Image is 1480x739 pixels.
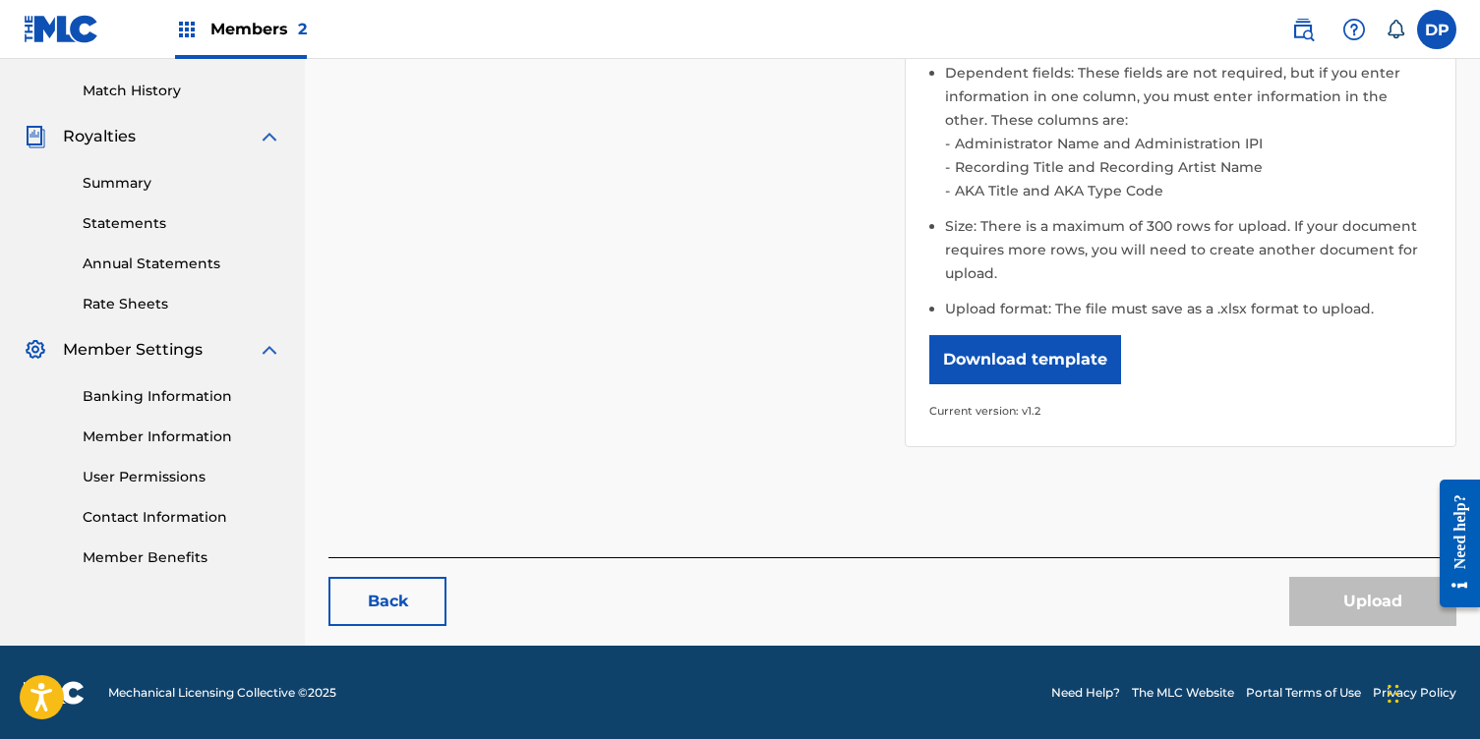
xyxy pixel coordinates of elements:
li: Size: There is a maximum of 300 rows for upload. If your document requires more rows, you will ne... [945,214,1433,297]
div: Notifications [1386,20,1405,39]
a: Back [328,577,446,626]
a: User Permissions [83,467,281,487]
img: expand [258,338,281,362]
a: Privacy Policy [1373,684,1456,702]
a: Match History [83,81,281,101]
a: Contact Information [83,507,281,528]
span: Mechanical Licensing Collective © 2025 [108,684,336,702]
img: Top Rightsholders [175,18,199,41]
a: Member Benefits [83,547,281,568]
img: MLC Logo [24,15,99,43]
li: Administrator Name and Administration IPI [950,132,1433,155]
img: logo [24,681,85,705]
a: Statements [83,213,281,234]
button: Download template [929,335,1121,384]
a: Portal Terms of Use [1246,684,1361,702]
img: Royalties [24,125,47,148]
div: Drag [1388,664,1399,723]
a: Banking Information [83,386,281,407]
a: The MLC Website [1132,684,1234,702]
img: help [1342,18,1366,41]
a: Need Help? [1051,684,1120,702]
li: AKA Title and AKA Type Code [950,179,1433,202]
div: Help [1334,10,1374,49]
img: search [1291,18,1315,41]
li: Upload format: The file must save as a .xlsx format to upload. [945,297,1433,320]
img: Member Settings [24,338,47,362]
img: expand [258,125,281,148]
a: Annual Statements [83,254,281,274]
span: Members [210,18,307,40]
span: Member Settings [63,338,203,362]
li: Dependent fields: These fields are not required, but if you enter information in one column, you ... [945,61,1433,214]
p: Current version: v1.2 [929,399,1433,423]
a: Rate Sheets [83,294,281,314]
div: User Menu [1417,10,1456,49]
a: Summary [83,173,281,194]
span: 2 [298,20,307,38]
a: Public Search [1283,10,1323,49]
span: Royalties [63,125,136,148]
iframe: Resource Center [1425,464,1480,622]
li: Recording Title and Recording Artist Name [950,155,1433,179]
a: Member Information [83,426,281,447]
iframe: Chat Widget [1382,645,1480,739]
